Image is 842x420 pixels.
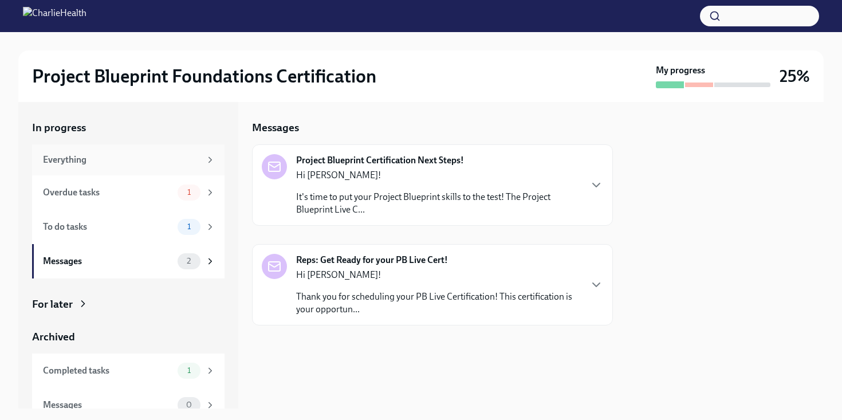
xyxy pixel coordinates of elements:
[252,120,299,135] h5: Messages
[180,188,198,197] span: 1
[179,401,199,409] span: 0
[180,257,198,265] span: 2
[32,175,225,210] a: Overdue tasks1
[180,366,198,375] span: 1
[23,7,86,25] img: CharlieHealth
[32,297,225,312] a: For later
[32,144,225,175] a: Everything
[780,66,810,87] h3: 25%
[296,191,580,216] p: It's time to put your Project Blueprint skills to the test! The Project Blueprint Live C...
[296,291,580,316] p: Thank you for scheduling your PB Live Certification! This certification is your opportun...
[43,154,200,166] div: Everything
[43,186,173,199] div: Overdue tasks
[296,154,464,167] strong: Project Blueprint Certification Next Steps!
[32,354,225,388] a: Completed tasks1
[43,221,173,233] div: To do tasks
[32,210,225,244] a: To do tasks1
[296,269,580,281] p: Hi [PERSON_NAME]!
[656,64,705,77] strong: My progress
[43,399,173,411] div: Messages
[32,65,376,88] h2: Project Blueprint Foundations Certification
[43,364,173,377] div: Completed tasks
[32,120,225,135] a: In progress
[43,255,173,268] div: Messages
[296,254,448,266] strong: Reps: Get Ready for your PB Live Cert!
[180,222,198,231] span: 1
[32,244,225,278] a: Messages2
[32,329,225,344] a: Archived
[296,169,580,182] p: Hi [PERSON_NAME]!
[32,297,73,312] div: For later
